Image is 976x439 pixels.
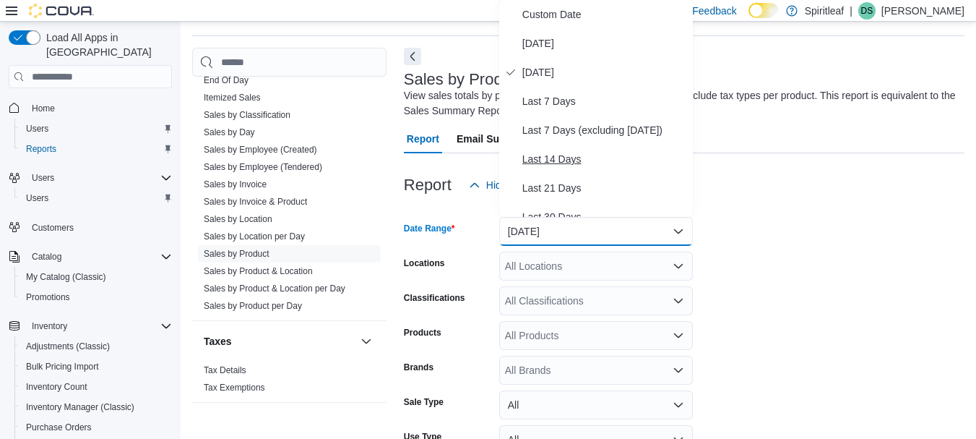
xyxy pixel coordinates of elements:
span: Sales by Product per Day [204,300,302,312]
a: Sales by Classification [204,110,290,120]
span: [DATE] [522,35,687,52]
div: Danielle S [858,2,876,20]
span: Load All Apps in [GEOGRAPHIC_DATA] [40,30,172,59]
button: Inventory [3,316,178,336]
a: Home [26,100,61,117]
button: Inventory Count [14,377,178,397]
span: Users [20,120,172,137]
h3: Report [404,176,452,194]
a: Sales by Location per Day [204,231,305,242]
span: Tax Details [204,365,246,376]
label: Products [404,327,441,338]
button: Taxes [358,333,375,350]
p: | [850,2,852,20]
span: Feedback [692,4,736,18]
button: Inventory Manager (Classic) [14,397,178,417]
span: Home [26,98,172,116]
span: Catalog [26,248,172,265]
span: Inventory [26,317,172,335]
p: Spiritleaf [805,2,844,20]
button: Open list of options [673,260,684,272]
span: Promotions [26,291,70,303]
img: Cova [29,4,94,18]
span: DS [861,2,873,20]
span: Sales by Location per Day [204,231,305,242]
a: My Catalog (Classic) [20,268,112,286]
span: Sales by Product [204,248,269,260]
span: [DATE] [522,64,687,81]
a: Purchase Orders [20,419,98,436]
a: Inventory Count [20,378,93,396]
span: Inventory Count [20,378,172,396]
span: Tax Exemptions [204,382,265,393]
span: Sales by Invoice & Product [204,196,307,208]
span: Sales by Product & Location [204,265,313,277]
a: Sales by Day [204,127,255,137]
a: Reports [20,140,62,158]
label: Classifications [404,292,465,304]
a: Sales by Location [204,214,272,224]
button: My Catalog (Classic) [14,267,178,287]
span: Customers [32,222,74,234]
span: Sales by Location [204,213,272,225]
button: Next [404,48,421,65]
a: Inventory Manager (Classic) [20,398,140,416]
button: Home [3,97,178,118]
label: Brands [404,362,433,373]
span: My Catalog (Classic) [26,271,106,283]
div: Taxes [192,362,386,402]
button: Customers [3,217,178,238]
button: Open list of options [673,295,684,307]
span: Customers [26,218,172,236]
span: Users [26,123,48,135]
button: Users [26,169,60,187]
span: Custom Date [522,6,687,23]
a: Sales by Invoice [204,179,267,189]
span: Users [20,189,172,207]
p: [PERSON_NAME] [881,2,964,20]
span: Last 14 Days [522,150,687,168]
span: Last 7 Days [522,93,687,110]
a: Sales by Employee (Tendered) [204,162,322,172]
span: Promotions [20,289,172,306]
label: Sale Type [404,396,444,408]
span: Sales by Product & Location per Day [204,283,345,294]
span: Users [26,169,172,187]
button: Promotions [14,287,178,307]
span: Inventory [32,320,67,332]
span: Last 21 Days [522,179,687,197]
a: Sales by Employee (Created) [204,145,317,155]
a: Sales by Product & Location [204,266,313,276]
a: Tax Exemptions [204,383,265,393]
span: Reports [26,143,56,155]
a: Users [20,189,54,207]
span: Report [407,124,439,153]
button: Open list of options [673,330,684,341]
a: Sales by Product per Day [204,301,302,311]
button: Bulk Pricing Import [14,357,178,377]
a: Adjustments (Classic) [20,338,116,355]
button: Users [14,119,178,139]
span: Sales by Employee (Created) [204,144,317,155]
button: Adjustments (Classic) [14,336,178,357]
span: End Of Day [204,74,249,86]
div: View sales totals by product for a specified date range. Details include tax types per product. T... [404,88,957,119]
span: Sales by Classification [204,109,290,121]
button: Purchase Orders [14,417,178,438]
button: Taxes [204,334,355,349]
button: Hide Parameters [463,171,568,200]
span: Inventory Count [26,381,87,393]
label: Locations [404,257,445,269]
a: Promotions [20,289,76,306]
button: [DATE] [499,217,693,246]
span: Bulk Pricing Import [20,358,172,375]
span: My Catalog (Classic) [20,268,172,286]
span: Sales by Day [204,127,255,138]
a: Customers [26,219,79,236]
a: Itemized Sales [204,93,261,103]
a: Users [20,120,54,137]
button: Users [3,168,178,188]
span: Adjustments (Classic) [26,341,110,352]
span: Purchase Orders [26,422,92,433]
